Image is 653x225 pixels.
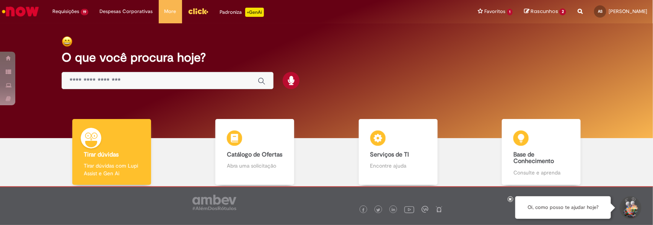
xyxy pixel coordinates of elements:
img: logo_footer_ambev_rotulo_gray.png [192,195,236,210]
a: Catálogo de Ofertas Abra uma solicitação [183,119,326,185]
img: happy-face.png [62,36,73,47]
img: ServiceNow [1,4,40,19]
div: Oi, como posso te ajudar hoje? [515,196,611,219]
p: Consulte e aprenda [513,169,569,176]
span: More [164,8,176,15]
a: Base de Conhecimento Consulte e aprenda [470,119,613,185]
a: Tirar dúvidas Tirar dúvidas com Lupi Assist e Gen Ai [40,119,183,185]
img: logo_footer_workplace.png [422,206,428,213]
span: 1 [507,9,513,15]
span: Favoritos [485,8,506,15]
b: Tirar dúvidas [84,151,119,158]
span: 2 [559,8,566,15]
span: [PERSON_NAME] [609,8,647,15]
h2: O que você procura hoje? [62,51,591,64]
b: Serviços de TI [370,151,409,158]
div: Padroniza [220,8,264,17]
span: Despesas Corporativas [100,8,153,15]
p: Tirar dúvidas com Lupi Assist e Gen Ai [84,162,140,177]
span: Requisições [52,8,79,15]
span: Rascunhos [531,8,558,15]
img: logo_footer_facebook.png [362,208,365,212]
img: click_logo_yellow_360x200.png [188,5,208,17]
a: Serviços de TI Encontre ajuda [327,119,470,185]
p: Abra uma solicitação [227,162,283,170]
img: logo_footer_linkedin.png [392,208,396,212]
p: Encontre ajuda [370,162,426,170]
a: Rascunhos [524,8,566,15]
p: +GenAi [245,8,264,17]
b: Catálogo de Ofertas [227,151,282,158]
img: logo_footer_youtube.png [404,204,414,214]
span: 19 [81,9,88,15]
b: Base de Conhecimento [513,151,554,165]
button: Iniciar Conversa de Suporte [619,196,642,219]
span: AS [598,9,603,14]
img: logo_footer_naosei.png [436,206,443,213]
img: logo_footer_twitter.png [376,208,380,212]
